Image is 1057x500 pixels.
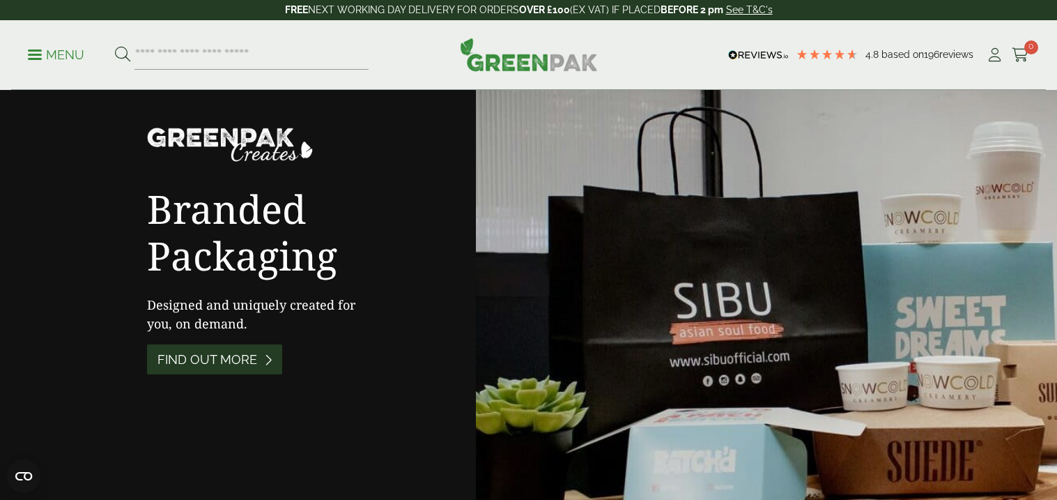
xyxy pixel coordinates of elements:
[460,38,598,71] img: GreenPak Supplies
[726,4,773,15] a: See T&C's
[28,47,84,61] a: Menu
[865,49,881,60] span: 4.8
[796,48,858,61] div: 4.79 Stars
[881,49,924,60] span: Based on
[157,352,257,368] span: Find out More
[147,344,282,374] a: Find out More
[285,4,308,15] strong: FREE
[1024,40,1038,54] span: 0
[147,185,461,279] h2: Branded Packaging
[939,49,973,60] span: reviews
[986,48,1003,62] i: My Account
[924,49,939,60] span: 196
[728,50,789,60] img: REVIEWS.io
[1012,48,1029,62] i: Cart
[1012,45,1029,66] a: 0
[28,47,84,63] p: Menu
[661,4,723,15] strong: BEFORE 2 pm
[147,296,355,332] span: Designed and uniquely created for you, on demand.
[7,460,40,493] button: Open CMP widget
[519,4,570,15] strong: OVER £100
